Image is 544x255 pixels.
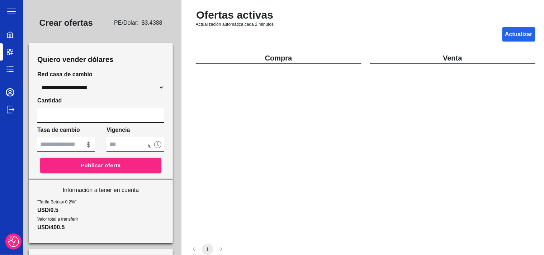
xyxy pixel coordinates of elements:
span: Tasa de cambio [37,127,80,133]
h2: Ofertas activas [196,9,273,21]
h3: Crear ofertas [39,17,93,29]
p: Información a tener en cuenta [37,186,164,194]
button: Publicar oferta [40,158,161,173]
img: Revisit consent button [8,236,19,247]
button: Preferencias de consentimiento [8,236,19,247]
span: "Tarifa Betriax 0.2%" [37,199,76,205]
p: Compra [265,53,292,63]
span: Vigencia [107,127,130,133]
p: Venta [443,53,462,63]
span: Cantidad [37,96,164,105]
button: page 1 [202,244,213,255]
p: Actualizar [505,30,533,39]
span: Red casa de cambio [37,70,164,79]
span: $ 3.4388 [142,19,162,27]
nav: pagination navigation [187,244,544,255]
span: Publicar oferta [81,161,120,170]
button: Actualizar [502,27,535,42]
span: Actualización automática cada 2 minutos [196,21,274,27]
span: h. [148,143,151,149]
span: PE /Dolar: [114,19,162,27]
p: U$D/400.5 [37,223,164,232]
h3: Quiero vender dólares [37,54,113,64]
p: U$D/0.5 [37,206,164,215]
span: Valor total a transferir [37,217,78,222]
